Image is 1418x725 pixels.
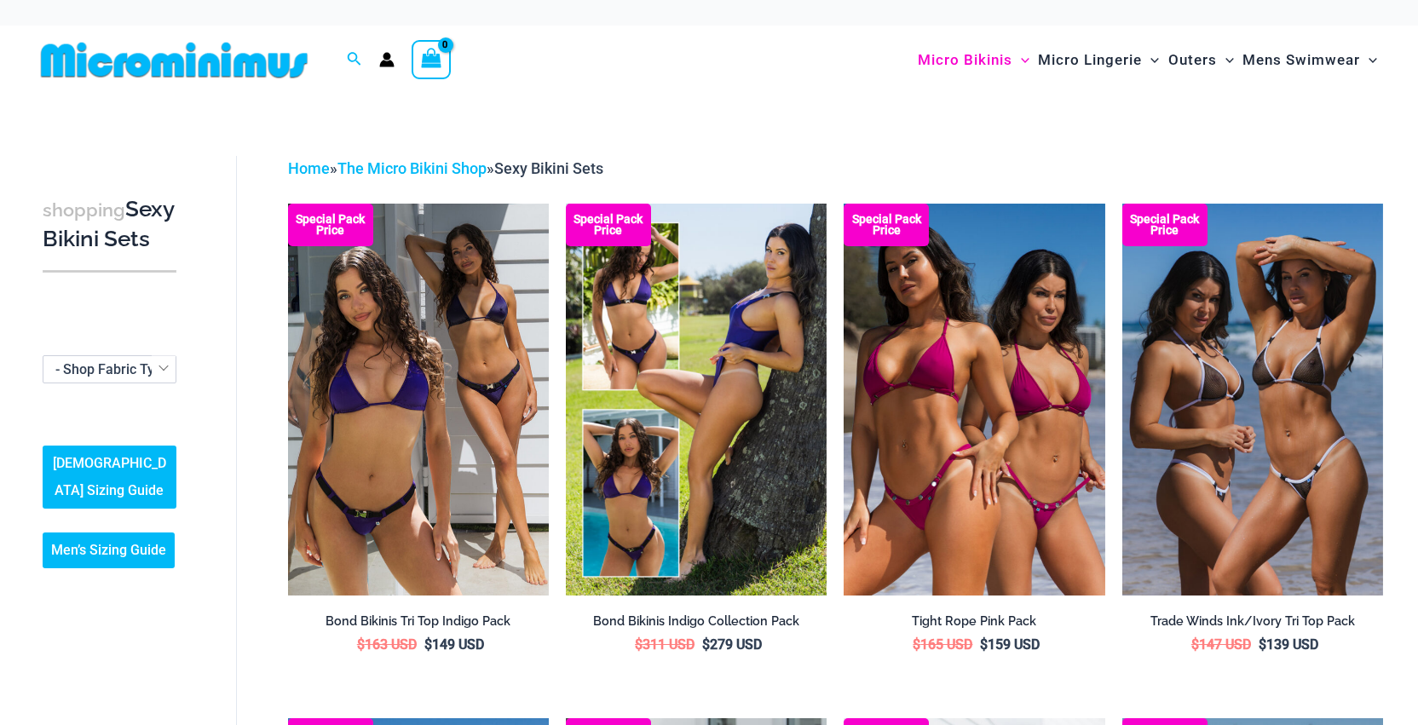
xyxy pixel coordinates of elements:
[379,52,395,67] a: Account icon link
[566,204,827,596] img: Bond Inidgo Collection Pack (10)
[347,49,362,71] a: Search icon link
[55,361,170,377] span: - Shop Fabric Type
[911,32,1384,89] nav: Site Navigation
[412,40,451,79] a: View Shopping Cart, empty
[1242,38,1360,82] span: Mens Swimwear
[1191,636,1251,653] bdi: 147 USD
[1122,204,1383,596] a: Top Bum Pack Top Bum Pack bTop Bum Pack b
[288,204,549,596] a: Bond Indigo Tri Top Pack (1) Bond Indigo Tri Top Pack Back (1)Bond Indigo Tri Top Pack Back (1)
[1217,38,1234,82] span: Menu Toggle
[844,613,1104,630] h2: Tight Rope Pink Pack
[288,159,603,177] span: » »
[288,159,330,177] a: Home
[288,214,373,236] b: Special Pack Price
[424,636,432,653] span: $
[1034,34,1163,86] a: Micro LingerieMenu ToggleMenu Toggle
[1360,38,1377,82] span: Menu Toggle
[918,38,1012,82] span: Micro Bikinis
[43,446,176,509] a: [DEMOGRAPHIC_DATA] Sizing Guide
[1122,214,1208,236] b: Special Pack Price
[1168,38,1217,82] span: Outers
[357,636,365,653] span: $
[1191,636,1199,653] span: $
[1012,38,1029,82] span: Menu Toggle
[1122,204,1383,596] img: Top Bum Pack
[844,204,1104,596] a: Collection Pack F Collection Pack B (3)Collection Pack B (3)
[1038,38,1142,82] span: Micro Lingerie
[337,159,487,177] a: The Micro Bikini Shop
[424,636,484,653] bdi: 149 USD
[844,214,929,236] b: Special Pack Price
[635,636,643,653] span: $
[1259,636,1266,653] span: $
[288,204,549,596] img: Bond Indigo Tri Top Pack (1)
[43,195,176,254] h3: Sexy Bikini Sets
[980,636,1040,653] bdi: 159 USD
[494,159,603,177] span: Sexy Bikini Sets
[914,34,1034,86] a: Micro BikinisMenu ToggleMenu Toggle
[566,613,827,636] a: Bond Bikinis Indigo Collection Pack
[43,355,176,383] span: - Shop Fabric Type
[1164,34,1238,86] a: OutersMenu ToggleMenu Toggle
[844,204,1104,596] img: Collection Pack F
[1238,34,1381,86] a: Mens SwimwearMenu ToggleMenu Toggle
[913,636,972,653] bdi: 165 USD
[34,41,314,79] img: MM SHOP LOGO FLAT
[844,613,1104,636] a: Tight Rope Pink Pack
[1259,636,1318,653] bdi: 139 USD
[43,199,125,221] span: shopping
[635,636,695,653] bdi: 311 USD
[43,532,175,568] a: Men’s Sizing Guide
[43,356,176,383] span: - Shop Fabric Type
[702,636,710,653] span: $
[288,613,549,630] h2: Bond Bikinis Tri Top Indigo Pack
[702,636,762,653] bdi: 279 USD
[566,204,827,596] a: Bond Inidgo Collection Pack (10) Bond Indigo Bikini Collection Pack Back (6)Bond Indigo Bikini Co...
[566,613,827,630] h2: Bond Bikinis Indigo Collection Pack
[1122,613,1383,630] h2: Trade Winds Ink/Ivory Tri Top Pack
[357,636,417,653] bdi: 163 USD
[566,214,651,236] b: Special Pack Price
[980,636,988,653] span: $
[288,613,549,636] a: Bond Bikinis Tri Top Indigo Pack
[1122,613,1383,636] a: Trade Winds Ink/Ivory Tri Top Pack
[913,636,920,653] span: $
[1142,38,1159,82] span: Menu Toggle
